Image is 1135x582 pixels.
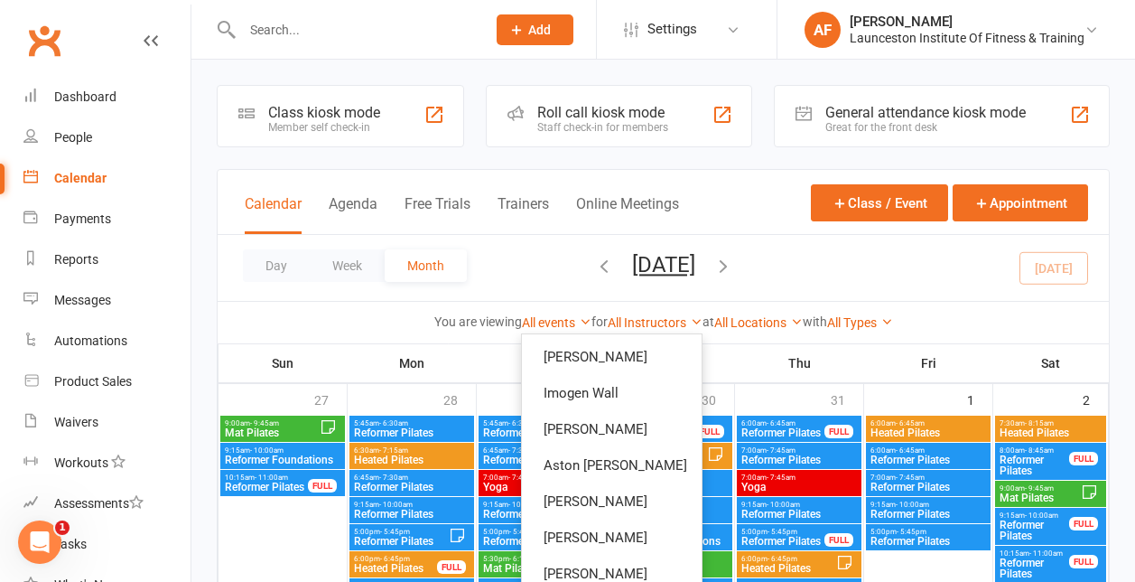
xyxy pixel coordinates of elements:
a: Messages [23,280,191,321]
span: 10:15am [999,549,1070,558]
span: Mat Pilates [482,563,600,574]
a: Workouts [23,443,191,483]
span: 6:00am [870,446,987,455]
span: 5:00pm [482,528,600,536]
span: 6:00pm [353,555,438,563]
a: Calendar [23,158,191,199]
div: Class kiosk mode [268,104,380,121]
span: - 7:45am [896,474,925,482]
div: Roll call kiosk mode [537,104,668,121]
button: Calendar [245,195,302,234]
strong: for [591,314,608,329]
a: [PERSON_NAME] [522,411,702,447]
span: Settings [647,9,697,50]
span: 9:15am [740,501,858,509]
span: Reformer Pilates [482,536,600,547]
button: Online Meetings [576,195,679,234]
div: Launceston Institute Of Fitness & Training [850,30,1084,46]
span: - 6:30am [508,419,537,427]
span: Reformer Pilates [353,427,470,438]
th: Sun [219,344,348,382]
div: 1 [967,384,992,414]
span: - 5:45pm [768,528,797,536]
div: Tasks [54,537,87,551]
span: Reformer Pilates [870,509,987,520]
span: - 8:45am [1025,446,1054,455]
span: 7:00am [740,446,858,455]
span: Reformer Pilates [482,455,600,465]
span: Reformer Pilates [999,455,1070,476]
a: Payments [23,199,191,239]
div: FULL [308,479,337,493]
span: 9:15am [870,501,987,509]
div: Messages [54,293,111,307]
span: Mat Pilates [999,493,1081,503]
a: Aston [PERSON_NAME] [522,447,702,483]
span: Reformer Pilates [870,536,987,547]
span: - 10:00am [508,501,542,509]
span: Reformer Pilates [482,509,567,520]
span: Mat Pilates [224,427,320,438]
a: Waivers [23,402,191,443]
span: 7:00am [482,474,600,482]
span: - 6:45am [896,446,925,455]
input: Search... [237,17,473,42]
span: - 6:45pm [768,555,797,563]
div: FULL [824,533,853,547]
a: All events [522,315,591,330]
span: 9:00am [999,484,1081,493]
div: FULL [695,425,724,438]
a: [PERSON_NAME] [522,483,702,520]
a: Clubworx [22,18,67,63]
div: FULL [437,560,466,574]
span: 6:00am [870,419,987,427]
span: - 8:15am [1025,419,1054,427]
span: Add [528,23,551,37]
button: Trainers [498,195,549,234]
div: FULL [1069,555,1098,568]
div: Product Sales [54,374,132,389]
a: All Locations [714,315,803,330]
span: Reformer Pilates [353,482,470,493]
button: Month [385,249,467,282]
span: 6:00pm [740,555,836,563]
span: - 7:30am [379,474,408,482]
div: Reports [54,252,98,267]
span: - 5:45pm [380,528,410,536]
span: Heated Pilates [353,455,470,465]
span: - 6:30am [379,419,408,427]
div: Assessments [54,496,144,511]
span: - 10:00am [250,446,284,455]
span: Reformer Pilates [870,455,987,465]
span: - 10:00am [767,501,800,509]
button: Class / Event [811,184,948,221]
span: 9:15am [353,501,470,509]
span: Heated Pilates [740,563,836,574]
div: 28 [443,384,476,414]
span: Yoga [482,482,600,493]
span: Yoga [740,482,858,493]
span: Heated Pilates [999,427,1102,438]
span: 7:00am [740,474,858,482]
span: 7:00am [870,474,987,482]
button: Appointment [953,184,1088,221]
div: Great for the front desk [825,121,1026,134]
strong: at [702,314,714,329]
span: 7:30am [999,419,1102,427]
span: 5:00pm [870,528,987,536]
span: Reformer Pilates [740,509,858,520]
div: FULL [824,425,853,438]
span: Reformer Pilates [740,536,825,547]
span: 8:00am [999,446,1070,455]
a: Automations [23,321,191,361]
span: 5:45am [353,419,470,427]
div: 31 [831,384,863,414]
span: Reformer Pilates [999,520,1070,541]
a: Reports [23,239,191,280]
div: General attendance kiosk mode [825,104,1026,121]
span: Reformer Pilates [353,536,449,547]
button: Day [243,249,310,282]
th: Fri [864,344,993,382]
a: All Types [827,315,893,330]
span: 5:45am [482,419,567,427]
